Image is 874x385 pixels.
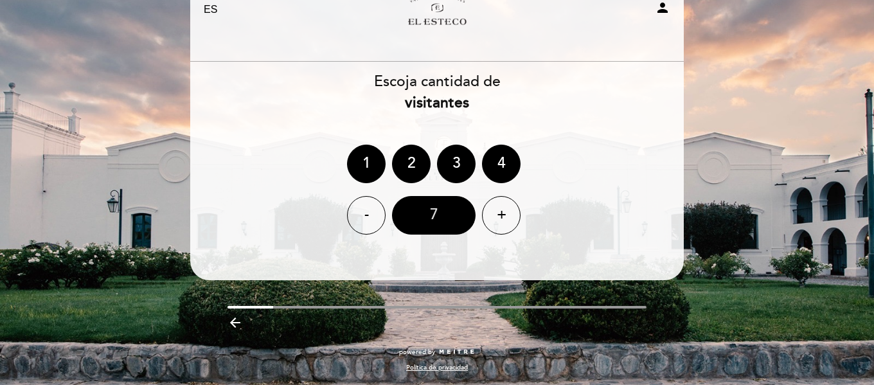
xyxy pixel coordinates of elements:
[406,363,468,372] a: Política de privacidad
[482,196,521,235] div: +
[399,348,435,357] span: powered by
[482,145,521,183] div: 4
[438,349,475,355] img: MEITRE
[347,145,386,183] div: 1
[392,145,431,183] div: 2
[190,71,684,114] div: Escoja cantidad de
[347,196,386,235] div: -
[227,315,243,330] i: arrow_backward
[399,348,475,357] a: powered by
[437,145,476,183] div: 3
[392,196,476,235] div: 7
[405,94,469,112] b: visitantes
